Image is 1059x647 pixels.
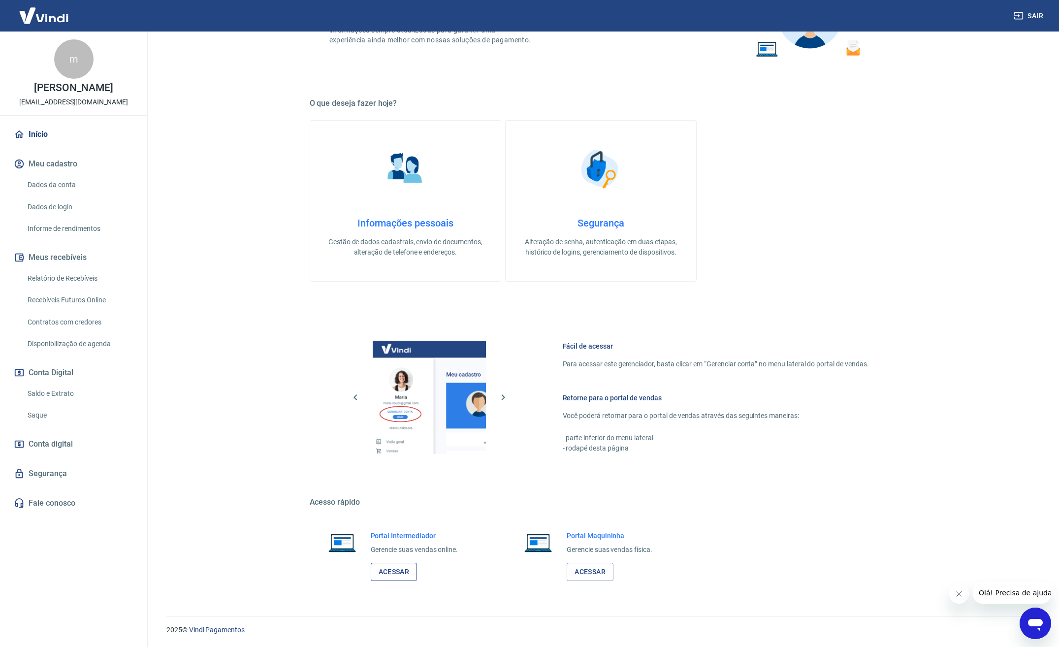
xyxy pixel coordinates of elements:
[381,144,430,194] img: Informações pessoais
[321,531,363,554] img: Imagem de um notebook aberto
[24,175,135,195] a: Dados da conta
[29,437,73,451] span: Conta digital
[19,97,128,107] p: [EMAIL_ADDRESS][DOMAIN_NAME]
[371,545,458,555] p: Gerencie suas vendas online.
[517,531,559,554] img: Imagem de um notebook aberto
[24,219,135,239] a: Informe de rendimentos
[24,384,135,404] a: Saldo e Extrato
[563,393,869,403] h6: Retorne para o portal de vendas
[521,237,680,258] p: Alteração de senha, autenticação em duas etapas, histórico de logins, gerenciamento de dispositivos.
[371,563,417,581] a: Acessar
[505,120,697,282] a: SegurançaSegurançaAlteração de senha, autenticação em duas etapas, histórico de logins, gerenciam...
[949,584,969,604] iframe: Fechar mensagem
[326,237,485,258] p: Gestão de dados cadastrais, envio de documentos, alteração de telefone e endereços.
[24,197,135,217] a: Dados de login
[12,492,135,514] a: Fale conosco
[576,144,625,194] img: Segurança
[973,582,1051,604] iframe: Mensagem da empresa
[12,362,135,384] button: Conta Digital
[24,405,135,425] a: Saque
[373,341,486,454] img: Imagem da dashboard mostrando o botão de gerenciar conta na sidebar no lado esquerdo
[54,39,94,79] div: m
[310,98,893,108] h5: O que deseja fazer hoje?
[1012,7,1047,25] button: Sair
[567,531,652,541] h6: Portal Maquininha
[24,334,135,354] a: Disponibilização de agenda
[371,531,458,541] h6: Portal Intermediador
[24,268,135,289] a: Relatório de Recebíveis
[12,247,135,268] button: Meus recebíveis
[563,411,869,421] p: Você poderá retornar para o portal de vendas através das seguintes maneiras:
[34,83,113,93] p: [PERSON_NAME]
[189,626,245,634] a: Vindi Pagamentos
[310,120,501,282] a: Informações pessoaisInformações pessoaisGestão de dados cadastrais, envio de documentos, alteraçã...
[24,312,135,332] a: Contratos com credores
[563,443,869,453] p: - rodapé desta página
[12,463,135,485] a: Segurança
[567,545,652,555] p: Gerencie suas vendas física.
[326,217,485,229] h4: Informações pessoais
[24,290,135,310] a: Recebíveis Futuros Online
[563,433,869,443] p: - parte inferior do menu lateral
[12,433,135,455] a: Conta digital
[521,217,680,229] h4: Segurança
[563,359,869,369] p: Para acessar este gerenciador, basta clicar em “Gerenciar conta” no menu lateral do portal de ven...
[12,0,76,31] img: Vindi
[12,153,135,175] button: Meu cadastro
[12,124,135,145] a: Início
[567,563,613,581] a: Acessar
[310,497,893,507] h5: Acesso rápido
[1020,608,1051,639] iframe: Botão para abrir a janela de mensagens
[166,625,1035,635] p: 2025 ©
[563,341,869,351] h6: Fácil de acessar
[6,7,83,15] span: Olá! Precisa de ajuda?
